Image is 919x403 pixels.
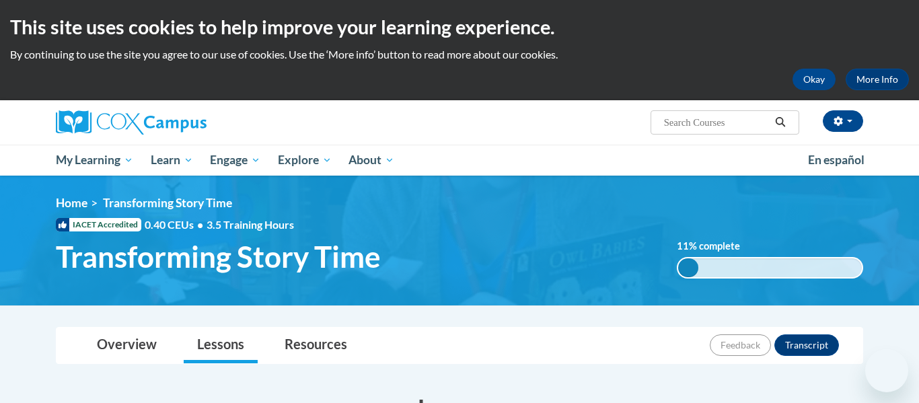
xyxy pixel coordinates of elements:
a: Overview [83,328,170,363]
img: Cox Campus [56,110,207,135]
label: % complete [677,239,754,254]
span: Explore [278,152,332,168]
span: IACET Accredited [56,218,141,231]
a: Resources [271,328,361,363]
a: Engage [201,145,269,176]
div: 11% [678,258,698,277]
span: Transforming Story Time [103,196,232,210]
span: About [348,152,394,168]
span: Learn [151,152,193,168]
button: Search [770,114,791,131]
a: Explore [269,145,340,176]
span: Transforming Story Time [56,239,381,274]
button: Account Settings [823,110,863,132]
a: Learn [142,145,202,176]
a: More Info [846,69,909,90]
a: About [340,145,404,176]
span: En español [808,153,865,167]
a: En español [799,146,873,174]
a: My Learning [47,145,142,176]
button: Transcript [774,334,839,356]
span: My Learning [56,152,133,168]
a: Lessons [184,328,258,363]
iframe: Button to launch messaging window [865,349,908,392]
button: Okay [793,69,836,90]
h2: This site uses cookies to help improve your learning experience. [10,13,909,40]
span: • [197,218,203,231]
div: Main menu [36,145,883,176]
p: By continuing to use the site you agree to our use of cookies. Use the ‘More info’ button to read... [10,47,909,62]
span: 3.5 Training Hours [207,218,294,231]
span: 0.40 CEUs [145,217,207,232]
a: Cox Campus [56,110,311,135]
span: Engage [210,152,260,168]
a: Home [56,196,87,210]
input: Search Courses [663,114,770,131]
span: 11 [677,240,689,252]
button: Feedback [710,334,771,356]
